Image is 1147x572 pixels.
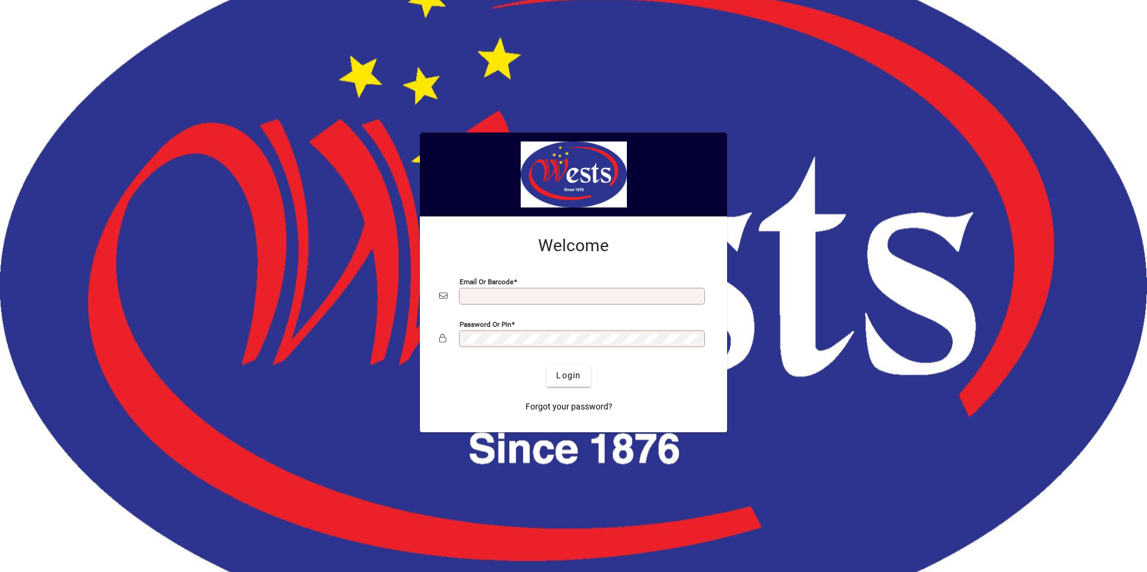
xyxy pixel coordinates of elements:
span: Forgot your password? [526,401,612,413]
a: Forgot your password? [521,396,617,418]
mat-label: Password or Pin [460,320,511,328]
span: Login [556,369,581,382]
mat-label: Email or Barcode [460,277,514,285]
h2: Welcome [439,236,708,256]
button: Login [547,365,590,387]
